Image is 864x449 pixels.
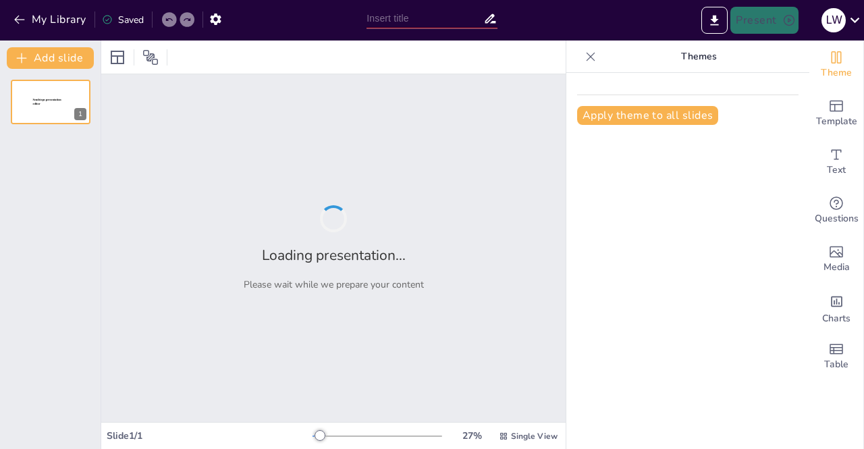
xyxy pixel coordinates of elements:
[601,41,796,73] p: Themes
[74,108,86,120] div: 1
[827,163,846,178] span: Text
[456,429,488,442] div: 27 %
[809,186,863,235] div: Get real-time input from your audience
[33,99,61,106] span: Sendsteps presentation editor
[107,47,128,68] div: Layout
[701,7,728,34] button: Export to PowerPoint
[809,332,863,381] div: Add a table
[816,114,857,129] span: Template
[142,49,159,65] span: Position
[822,311,850,326] span: Charts
[823,260,850,275] span: Media
[577,106,718,125] button: Apply theme to all slides
[809,41,863,89] div: Change the overall theme
[7,47,94,69] button: Add slide
[809,138,863,186] div: Add text boxes
[815,211,859,226] span: Questions
[730,7,798,34] button: Present
[809,89,863,138] div: Add ready made slides
[809,235,863,284] div: Add images, graphics, shapes or video
[244,278,424,291] p: Please wait while we prepare your content
[511,431,558,442] span: Single View
[824,357,848,372] span: Table
[821,65,852,80] span: Theme
[367,9,483,28] input: Insert title
[809,284,863,332] div: Add charts and graphs
[107,429,313,442] div: Slide 1 / 1
[821,8,846,32] div: L W
[102,14,144,26] div: Saved
[10,9,92,30] button: My Library
[821,7,846,34] button: L W
[262,246,406,265] h2: Loading presentation...
[11,80,90,124] div: 1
